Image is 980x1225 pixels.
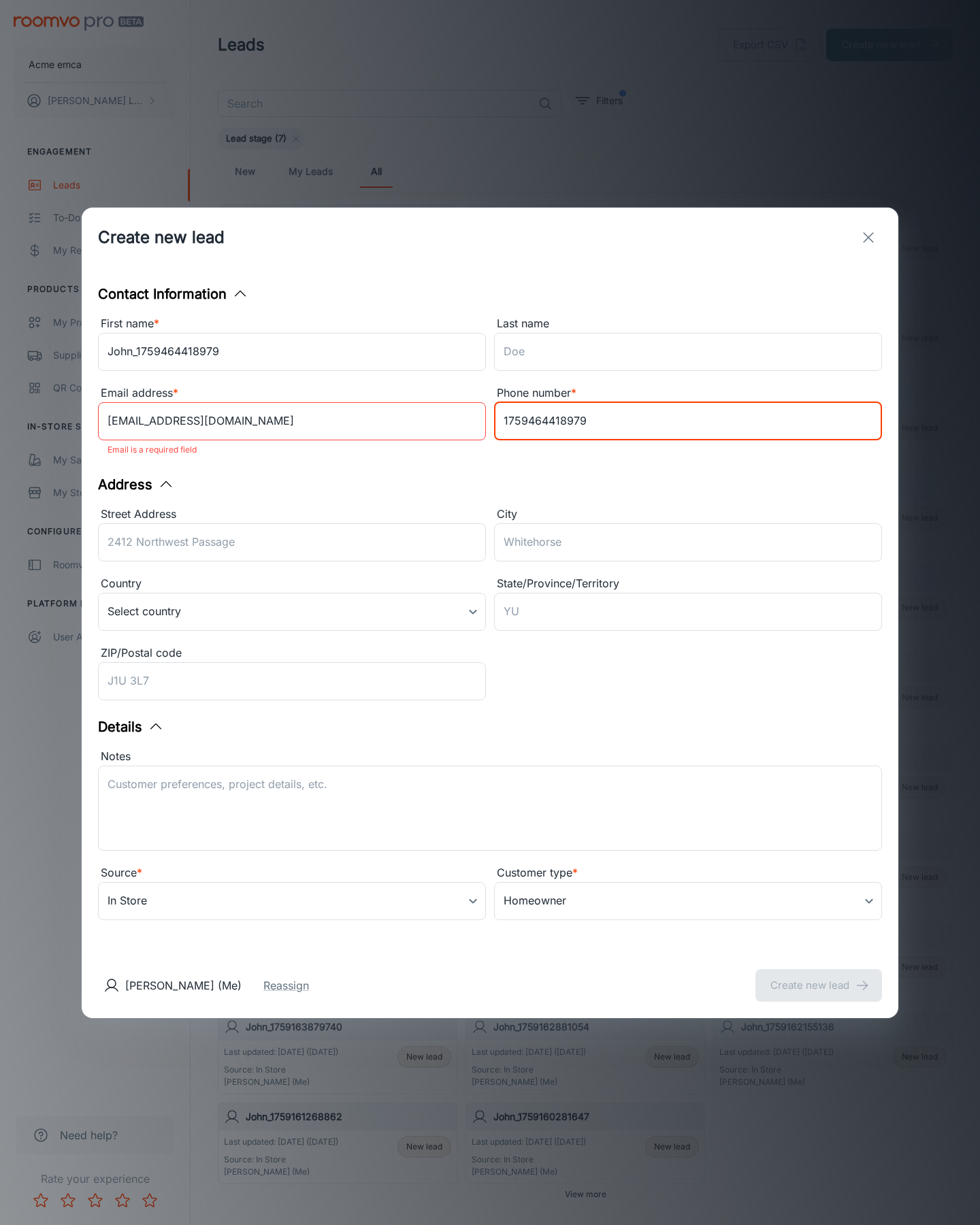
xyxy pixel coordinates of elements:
div: First name [98,315,486,333]
div: Phone number [494,385,882,402]
div: State/Province/Territory [494,575,882,593]
div: Homeowner [494,882,882,920]
input: J1U 3L7 [98,662,486,700]
p: [PERSON_NAME] (Me) [125,977,242,994]
div: In Store [98,882,486,920]
div: Country [98,575,486,593]
input: myname@example.com [98,402,486,440]
p: Email is a required field [108,442,476,458]
button: Details [98,717,164,737]
div: Email address [98,385,486,402]
h1: Create new lead [98,225,225,250]
div: Customer type [494,864,882,882]
input: 2412 Northwest Passage [98,523,486,561]
div: ZIP/Postal code [98,644,486,662]
button: Reassign [263,977,309,994]
input: YU [494,593,882,631]
input: Doe [494,333,882,371]
div: Street Address [98,506,486,523]
button: Contact Information [98,284,248,304]
div: Select country [98,593,486,631]
div: Notes [98,748,882,766]
input: Whitehorse [494,523,882,561]
button: exit [855,224,882,251]
div: Last name [494,315,882,333]
button: Address [98,474,174,495]
div: City [494,506,882,523]
div: Source [98,864,486,882]
input: +1 439-123-4567 [494,402,882,440]
input: John [98,333,486,371]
